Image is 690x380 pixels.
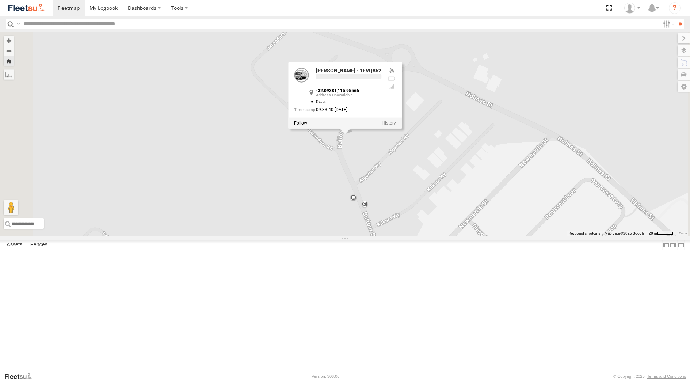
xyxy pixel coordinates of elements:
[613,374,686,379] div: © Copyright 2025 -
[4,36,14,46] button: Zoom in
[677,240,685,250] label: Hide Summary Table
[294,121,307,126] label: Realtime tracking of Asset
[3,240,26,250] label: Assets
[316,99,326,104] span: 0
[647,374,686,379] a: Terms and Conditions
[679,232,687,235] a: Terms (opens in new tab)
[15,19,21,29] label: Search Query
[387,84,396,90] div: Last Event GSM Signal Strength
[312,374,339,379] div: Version: 306.00
[647,231,675,236] button: Map scale: 20 m per 40 pixels
[605,231,644,235] span: Map data ©2025 Google
[4,56,14,66] button: Zoom Home
[4,373,38,380] a: Visit our Website
[4,46,14,56] button: Zoom out
[649,231,657,235] span: 20 m
[294,107,381,113] div: Date/time of location update
[27,240,51,250] label: Fences
[569,231,600,236] button: Keyboard shortcuts
[316,68,381,73] div: [PERSON_NAME] - 1EVQ862
[4,69,14,80] label: Measure
[622,3,643,14] div: TheMaker Systems
[662,240,670,250] label: Dock Summary Table to the Left
[660,19,676,29] label: Search Filter Options
[338,88,359,93] strong: 115.95566
[4,200,18,215] button: Drag Pegman onto the map to open Street View
[678,81,690,92] label: Map Settings
[316,88,337,93] strong: -32.09381
[316,88,381,98] div: ,
[387,76,396,81] div: No battery health information received from this device.
[387,68,396,74] div: Valid GPS Fix
[669,2,681,14] i: ?
[382,121,396,126] label: View Asset History
[7,3,45,13] img: fleetsu-logo-horizontal.svg
[670,240,677,250] label: Dock Summary Table to the Right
